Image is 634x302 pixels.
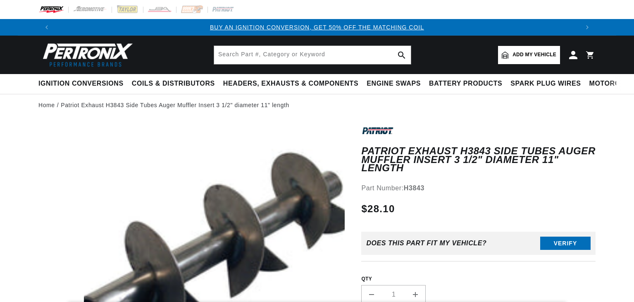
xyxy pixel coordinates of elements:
[366,240,486,247] div: Does This part fit My vehicle?
[393,46,411,64] button: search button
[219,74,362,93] summary: Headers, Exhausts & Components
[223,79,358,88] span: Headers, Exhausts & Components
[214,46,411,64] input: Search Part #, Category or Keyword
[38,79,124,88] span: Ignition Conversions
[128,74,219,93] summary: Coils & Distributors
[579,19,596,36] button: Translation missing: en.sections.announcements.next_announcement
[38,101,55,110] a: Home
[512,51,556,59] span: Add my vehicle
[361,147,596,172] h1: Patriot Exhaust H3843 Side Tubes Auger Muffler Insert 3 1/2" diameter 11" length
[38,74,128,93] summary: Ignition Conversions
[425,74,506,93] summary: Battery Products
[18,19,616,36] slideshow-component: Translation missing: en.sections.announcements.announcement_bar
[55,23,579,32] div: 1 of 3
[429,79,502,88] span: Battery Products
[510,79,581,88] span: Spark Plug Wires
[498,46,560,64] a: Add my vehicle
[132,79,215,88] span: Coils & Distributors
[361,276,596,283] label: QTY
[38,101,596,110] nav: breadcrumbs
[540,237,591,250] button: Verify
[361,183,596,194] div: Part Number:
[506,74,585,93] summary: Spark Plug Wires
[38,19,55,36] button: Translation missing: en.sections.announcements.previous_announcement
[61,101,289,110] a: Patriot Exhaust H3843 Side Tubes Auger Muffler Insert 3 1/2" diameter 11" length
[362,74,425,93] summary: Engine Swaps
[404,185,424,192] strong: H3843
[367,79,421,88] span: Engine Swaps
[361,201,395,216] span: $28.10
[55,23,579,32] div: Announcement
[38,41,133,69] img: Pertronix
[210,24,424,31] a: BUY AN IGNITION CONVERSION, GET 50% OFF THE MATCHING COIL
